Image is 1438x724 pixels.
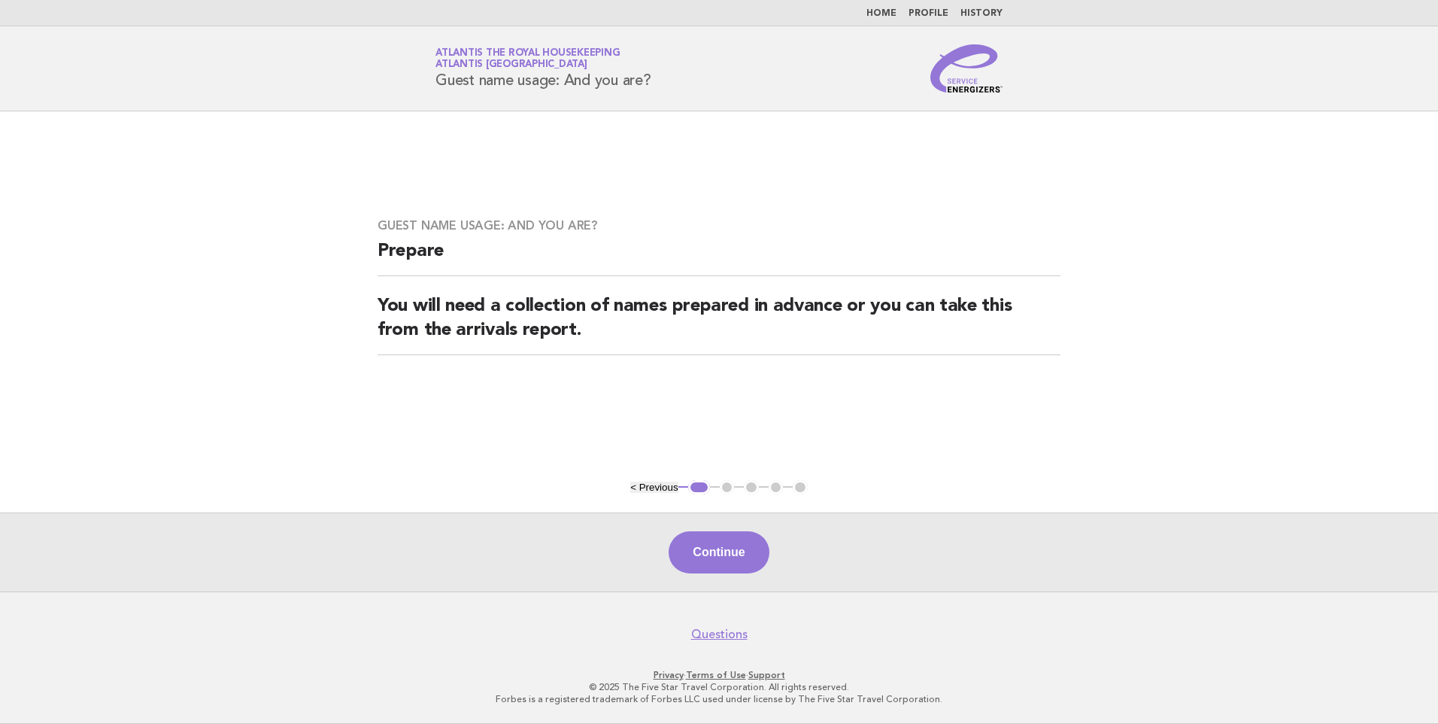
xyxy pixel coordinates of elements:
[435,48,620,69] a: Atlantis the Royal HousekeepingAtlantis [GEOGRAPHIC_DATA]
[259,693,1179,705] p: Forbes is a registered trademark of Forbes LLC used under license by The Five Star Travel Corpora...
[960,9,1003,18] a: History
[259,681,1179,693] p: © 2025 The Five Star Travel Corporation. All rights reserved.
[378,239,1060,276] h2: Prepare
[909,9,948,18] a: Profile
[435,60,587,70] span: Atlantis [GEOGRAPHIC_DATA]
[378,218,1060,233] h3: Guest name usage: And you are?
[669,531,769,573] button: Continue
[378,294,1060,355] h2: You will need a collection of names prepared in advance or you can take this from the arrivals re...
[686,670,746,680] a: Terms of Use
[654,670,684,680] a: Privacy
[259,669,1179,681] p: · ·
[630,482,678,493] button: < Previous
[435,49,651,88] h1: Guest name usage: And you are?
[930,44,1003,93] img: Service Energizers
[748,670,785,680] a: Support
[866,9,896,18] a: Home
[691,627,748,642] a: Questions
[688,480,710,495] button: 1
